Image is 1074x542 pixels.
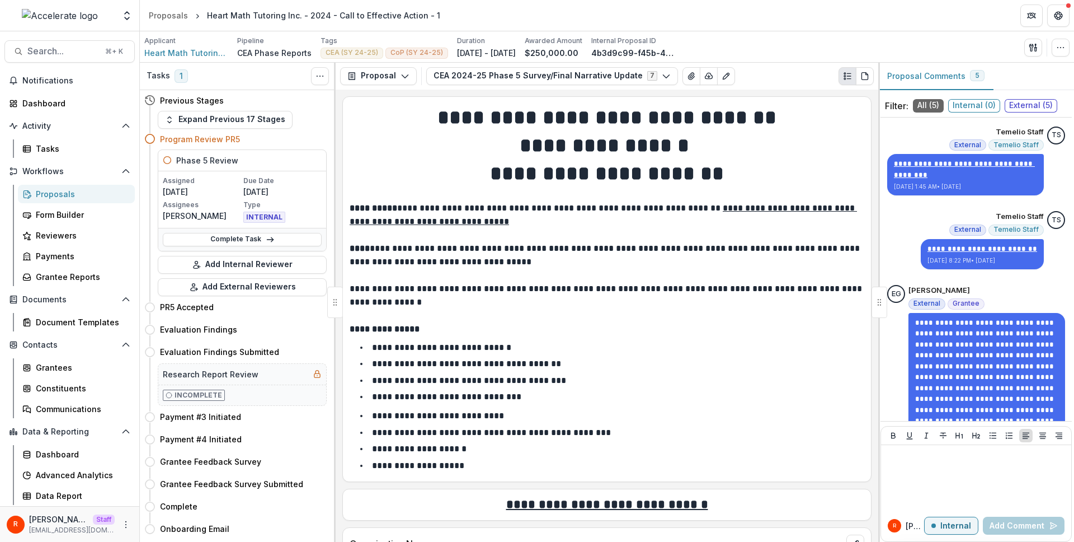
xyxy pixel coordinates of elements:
div: Emily Gaffney [892,291,901,298]
p: Applicant [144,36,176,46]
div: Temelio Staff [1052,132,1061,139]
a: Form Builder [18,205,135,224]
span: External ( 5 ) [1005,99,1057,113]
span: Grantee [953,300,979,307]
p: [PERSON_NAME] [908,285,970,296]
h4: Program Review PR5 [160,133,240,145]
p: Tags [321,36,337,46]
p: [DATE] [243,186,322,198]
span: Workflows [22,167,117,176]
button: PDF view [856,67,874,85]
div: Data Report [36,490,126,502]
a: Document Templates [18,313,135,331]
button: CEA 2024-25 Phase 5 Survey/Final Narrative Update7 [426,67,678,85]
p: Filter: [885,99,908,113]
span: Documents [22,295,117,305]
a: Payments [18,247,135,265]
h5: Research Report Review [163,368,258,380]
button: Toggle View Cancelled Tasks [311,67,329,85]
a: Constituents [18,379,135,398]
button: Proposal Comments [878,63,993,90]
div: Temelio Staff [1052,217,1061,224]
h5: Phase 5 Review [176,155,238,166]
p: Awarded Amount [525,36,582,46]
div: Grantees [36,362,126,373]
a: Reviewers [18,226,135,245]
span: External [954,226,981,233]
button: More [119,518,133,531]
button: Open Contacts [4,336,135,354]
div: Reviewers [36,230,126,241]
div: Grantee Reports [36,271,126,283]
div: Constituents [36,382,126,394]
button: Open Activity [4,117,135,135]
button: Heading 2 [969,429,983,442]
p: $250,000.00 [525,47,578,59]
p: Assignees [163,200,241,210]
div: Form Builder [36,209,126,221]
p: Type [243,200,322,210]
a: Data Report [18,487,135,505]
button: Ordered List [1002,429,1016,442]
h4: Payment #3 Initiated [160,411,241,423]
p: Staff [93,515,115,525]
button: Add External Reviewers [158,278,327,296]
p: [PERSON_NAME] [163,210,241,222]
button: Open Data & Reporting [4,423,135,441]
button: Underline [903,429,916,442]
button: Bold [887,429,900,442]
span: Search... [27,46,98,57]
p: Assigned [163,176,241,186]
p: [PERSON_NAME] [906,520,924,532]
h4: Previous Stages [160,95,224,106]
div: Document Templates [36,316,126,328]
button: Partners [1020,4,1043,27]
div: Communications [36,403,126,415]
span: Data & Reporting [22,427,117,437]
div: Proposals [149,10,188,21]
h3: Tasks [147,71,170,81]
button: Edit as form [717,67,735,85]
div: Heart Math Tutoring Inc. - 2024 - Call to Effective Action - 1 [207,10,440,21]
h4: PR5 Accepted [160,301,214,313]
button: Bullet List [986,429,1000,442]
span: All ( 5 ) [913,99,944,113]
nav: breadcrumb [144,7,445,24]
h4: Grantee Feedback Survey [160,456,261,468]
span: External [913,300,940,307]
p: Temelio Staff [996,127,1044,138]
span: Temelio Staff [993,226,1039,233]
p: Duration [457,36,485,46]
a: Dashboard [18,445,135,464]
p: [DATE] 1:45 AM • [DATE] [894,183,1037,191]
h4: Evaluation Findings Submitted [160,346,279,358]
button: Strike [936,429,950,442]
button: Italicize [920,429,933,442]
button: Add Internal Reviewer [158,256,327,274]
a: Communications [18,400,135,418]
button: Align Left [1019,429,1033,442]
span: Activity [22,122,117,131]
p: 4b3d9c99-f45b-4dc1-8655-1a3ddc550826 [591,47,675,59]
a: Complete Task [163,233,322,246]
button: Align Right [1052,429,1066,442]
a: Advanced Analytics [18,466,135,484]
a: Dashboard [4,94,135,113]
p: [PERSON_NAME] [29,513,88,525]
button: Search... [4,40,135,63]
span: Contacts [22,340,117,350]
p: [DATE] - [DATE] [457,47,516,59]
div: Raj [13,521,18,528]
h4: Grantee Feedback Survey Submitted [160,478,303,490]
h4: Complete [160,501,197,512]
span: Internal ( 0 ) [948,99,1000,113]
span: Temelio Staff [993,141,1039,149]
button: View Attached Files [682,67,700,85]
button: Open Documents [4,291,135,309]
div: Advanced Analytics [36,469,126,481]
p: Internal Proposal ID [591,36,656,46]
h4: Evaluation Findings [160,324,237,335]
p: Incomplete [175,390,222,400]
span: 1 [175,69,188,83]
div: Dashboard [36,448,126,460]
